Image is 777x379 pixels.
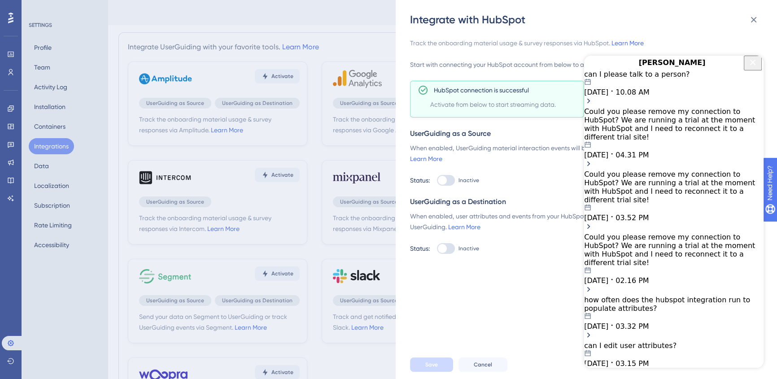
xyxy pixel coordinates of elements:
[458,357,507,372] button: Cancel
[410,175,430,186] div: Status:
[458,177,479,184] span: Inactive
[425,361,438,368] span: Save
[410,13,764,27] div: Integrate with HubSpot
[410,155,442,162] a: Learn More
[21,2,56,13] span: Need Help?
[410,128,757,139] div: UserGuiding as a Source
[410,196,757,207] div: UserGuiding as a Destination
[448,223,480,231] a: Learn More
[430,99,580,110] span: Activate from below to start streaming data.
[584,56,764,368] iframe: UserGuiding AI Assistant
[410,243,430,254] div: Status:
[410,143,675,164] div: When enabled, UserGuiding material interaction events will be streamed into HubSpot.
[410,357,453,372] button: Save
[611,39,644,47] a: Learn More
[410,211,675,232] div: When enabled, user attributes and events from your HubSpot account will be streamed into UserGuid...
[410,38,757,48] div: Track the onboarding material usage & survey responses via HubSpot.
[410,59,757,70] div: Start with connecting your HubSpot account from below to activate this integration.
[474,361,492,368] span: Cancel
[458,245,479,252] span: Inactive
[434,85,529,96] span: HubSpot connection is successful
